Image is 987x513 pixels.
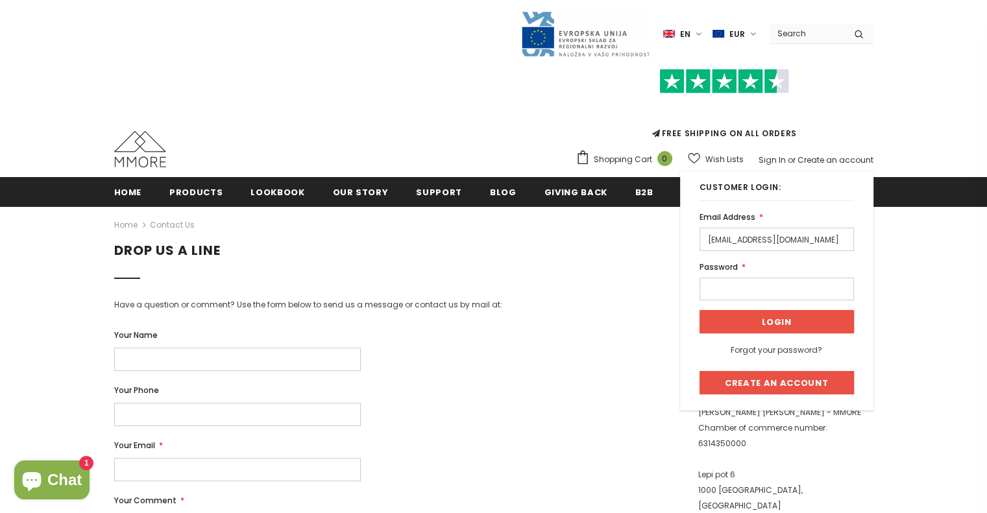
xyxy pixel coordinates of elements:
span: B2B [635,186,653,198]
a: Sign In [759,154,786,165]
span: en [680,28,690,41]
a: Our Story [333,177,389,206]
span: Your Comment [114,495,177,506]
span: support [416,186,462,198]
h5: Customer Login: [700,181,854,201]
span: or [788,154,796,165]
h1: DROP US A LINE [114,243,873,259]
a: Giving back [544,177,607,206]
a: Wish Lists [688,148,744,171]
img: i-lang-1.png [663,29,675,40]
span: 0 [657,151,672,166]
span: Our Story [333,186,389,198]
a: support [416,177,462,206]
a: Products [169,177,223,206]
img: Trust Pilot Stars [659,69,789,94]
a: Home [114,217,138,233]
a: Home [114,177,142,206]
a: B2B [635,177,653,206]
a: Blog [490,177,517,206]
span: Your Phone [114,385,159,396]
a: Shopping Cart 0 [576,150,679,169]
a: Lookbook [250,177,304,206]
input: Search Site [770,24,844,43]
a: Create An Account [700,371,854,394]
div: Have a question or comment? Use the form below to send us a message or contact us by mail at: [114,298,549,311]
span: Wish Lists [705,153,744,166]
span: Your Email [114,440,155,451]
a: Javni Razpis [520,28,650,39]
span: Home [114,186,142,198]
span: Giving back [544,186,607,198]
img: Javni Razpis [520,10,650,58]
span: Blog [490,186,517,198]
span: Contact us [150,217,195,233]
a: Forgot your password? [731,344,822,355]
span: Your Name [114,329,158,340]
span: Products [169,186,223,198]
p: Chamber of commerce number: 6314350000 [698,420,873,451]
iframe: Customer reviews powered by Trustpilot [576,93,873,127]
span: EUR [729,28,745,41]
a: Create an account [798,154,873,165]
inbox-online-store-chat: Shopify online store chat [10,460,93,503]
span: Lookbook [250,186,304,198]
input: Email Address [700,228,854,251]
img: MMORE Cases [114,131,166,167]
span: Email Address [700,211,755,222]
input: Login [700,310,854,333]
span: Shopping Cart [594,153,652,166]
span: Password [700,261,738,272]
span: FREE SHIPPING ON ALL ORDERS [576,75,873,139]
